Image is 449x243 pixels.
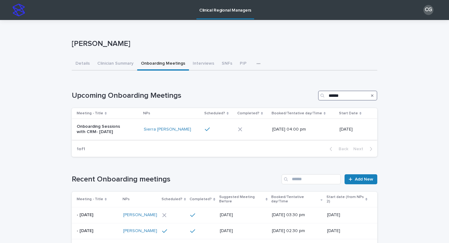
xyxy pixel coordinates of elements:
[123,212,157,218] a: [PERSON_NAME]
[189,57,218,71] button: Interviews
[123,196,130,203] p: NPs
[220,228,264,234] p: [DATE]
[137,57,189,71] button: Onboarding Meetings
[77,228,118,234] p: - [DATE]
[77,110,103,117] p: Meeting - Title
[218,57,236,71] button: SNFs
[204,110,225,117] p: Scheduled?
[220,212,264,218] p: [DATE]
[72,223,377,239] tr: - [DATE][PERSON_NAME] [DATE][DATE] 02:30 pm[DATE]
[143,110,150,117] p: NPs
[318,91,377,101] input: Search
[353,147,367,151] span: Next
[94,57,137,71] button: Clinician Summary
[237,110,259,117] p: Completed?
[327,212,367,218] p: [DATE]
[345,174,377,184] a: Add New
[144,127,191,132] a: Sierra [PERSON_NAME]
[190,196,212,203] p: Completed?
[72,91,316,100] h1: Upcoming Onboarding Meetings
[272,228,316,234] p: [DATE] 02:30 pm
[282,174,341,184] input: Search
[272,212,316,218] p: [DATE] 03:30 pm
[72,141,90,157] p: 1 of 1
[326,194,364,205] p: Start date (from NPs 2)
[327,228,367,234] p: [DATE]
[77,212,118,218] p: - [DATE]
[351,146,377,152] button: Next
[72,39,375,48] p: [PERSON_NAME]
[12,4,25,16] img: stacker-logo-s-only.png
[219,194,264,205] p: Suggested Meeting Before
[72,207,377,223] tr: - [DATE][PERSON_NAME] [DATE][DATE] 03:30 pm[DATE]
[236,57,250,71] button: PIP
[325,146,351,152] button: Back
[162,196,182,203] p: Scheduled?
[340,127,367,132] p: [DATE]
[272,110,322,117] p: Booked/Tentative day/Time
[355,177,373,181] span: Add New
[72,175,279,184] h1: Recent Onboarding meetings
[423,5,433,15] div: CG
[335,147,348,151] span: Back
[123,228,157,234] a: [PERSON_NAME]
[77,124,129,135] p: Onboarding Sessions with CRM- [DATE]
[77,196,103,203] p: Meeting - Title
[72,119,377,140] tr: Onboarding Sessions with CRM- [DATE]Sierra [PERSON_NAME] [DATE] 04:00 pm[DATE]
[339,110,358,117] p: Start Date
[272,127,324,132] p: [DATE] 04:00 pm
[271,194,319,205] p: Booked/Tentative day/Time
[72,57,94,71] button: Details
